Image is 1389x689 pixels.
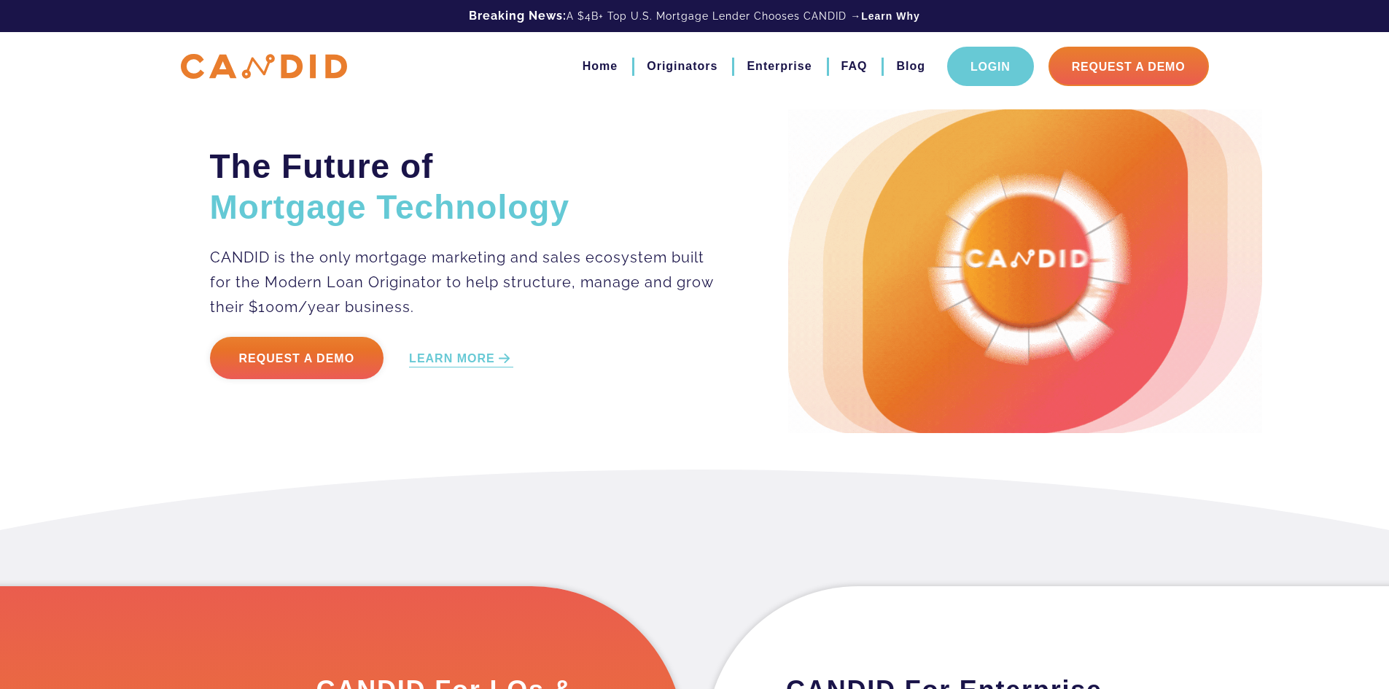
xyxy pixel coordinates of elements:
a: Request a Demo [210,337,384,379]
a: Home [583,54,618,79]
a: Login [947,47,1034,86]
a: Originators [647,54,717,79]
a: Blog [896,54,925,79]
img: Candid Hero Image [788,109,1262,433]
a: Enterprise [747,54,812,79]
a: Request A Demo [1048,47,1209,86]
span: Mortgage Technology [210,188,570,226]
a: FAQ [841,54,868,79]
h2: The Future of [210,146,715,227]
b: Breaking News: [469,9,567,23]
img: CANDID APP [181,54,347,79]
a: Learn Why [861,9,920,23]
p: CANDID is the only mortgage marketing and sales ecosystem built for the Modern Loan Originator to... [210,245,715,319]
a: LEARN MORE [409,351,513,367]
